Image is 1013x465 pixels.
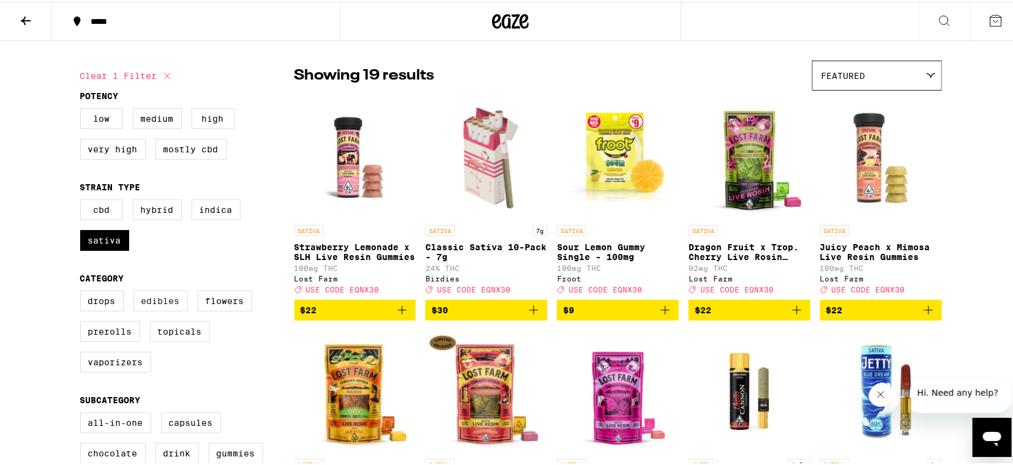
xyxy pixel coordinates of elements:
p: 100mg THC [820,262,942,270]
p: 7g [533,223,547,234]
img: Lost Farm - Strawberry x Pink Jesus Live Resin Chews - 100mg [557,329,679,451]
img: Lost Farm - Juicy Peach x Mimosa Live Resin Gummies [820,95,942,217]
img: Jeeter - Baby Cannon: Green Crack Infused - 1.3g [689,329,810,451]
label: Vaporizers [80,350,151,371]
p: 100mg THC [557,262,679,270]
img: Birdies - Classic Sativa 10-Pack - 7g [425,95,547,217]
label: Low [80,106,123,127]
p: SATIVA [820,223,850,234]
label: Prerolls [80,319,140,340]
iframe: Close message [869,381,899,411]
label: Chocolate [80,441,146,462]
p: Dragon Fruit x Trop. Cherry Live Rosin Chews [689,240,810,260]
p: SATIVA [557,223,586,234]
button: Add to bag [294,298,416,319]
img: Lost Farm - Pink Lemonade x Durban Poison Resin 100mg [425,329,547,451]
div: Birdies [425,273,547,281]
label: Capsules [161,411,221,431]
label: Drink [155,441,199,462]
div: Lost Farm [689,273,810,281]
label: All-In-One [80,411,151,431]
span: USE CODE EQNX30 [832,284,905,292]
img: Lost Farm - Strawberry Lemonade x SLH Live Resin Gummies [294,95,416,217]
span: Featured [821,69,865,79]
button: Add to bag [689,298,810,319]
label: CBD [80,198,123,218]
a: Open page for Sour Lemon Gummy Single - 100mg from Froot [557,95,679,298]
div: Lost Farm [294,273,416,281]
button: Add to bag [820,298,942,319]
span: $9 [563,303,574,313]
legend: Strain Type [80,180,141,190]
legend: Potency [80,89,119,99]
div: Froot [557,273,679,281]
span: USE CODE EQNX30 [306,284,379,292]
p: Juicy Peach x Mimosa Live Resin Gummies [820,240,942,260]
a: Open page for Classic Sativa 10-Pack - 7g from Birdies [425,95,547,298]
label: Flowers [198,289,252,310]
p: SATIVA [425,223,455,234]
p: SATIVA [689,223,718,234]
a: Open page for Dragon Fruit x Trop. Cherry Live Rosin Chews from Lost Farm [689,95,810,298]
iframe: Button to launch messaging window [973,416,1012,455]
label: Very High [80,137,146,158]
p: Showing 19 results [294,64,435,84]
label: Hybrid [133,198,182,218]
span: USE CODE EQNX30 [700,284,774,292]
p: 100mg THC [294,262,416,270]
img: Lost Farm - Dragon Fruit x Trop. Cherry Live Rosin Chews [689,95,810,217]
p: SATIVA [294,223,324,234]
button: Add to bag [425,298,547,319]
label: Edibles [133,289,188,310]
img: Lost Farm - Mango Jack Herer THCv 10:5 Chews [294,329,416,451]
button: Clear 1 filter [80,59,174,89]
p: Sour Lemon Gummy Single - 100mg [557,240,679,260]
label: Gummies [209,441,263,462]
label: Indica [192,198,241,218]
p: 24% THC [425,262,547,270]
legend: Subcategory [80,393,141,403]
img: Jetty Extracts - Blue Dream - 1g [820,329,942,451]
label: High [192,106,234,127]
a: Open page for Juicy Peach x Mimosa Live Resin Gummies from Lost Farm [820,95,942,298]
iframe: Message from company [904,378,1012,411]
label: Sativa [80,228,129,249]
legend: Category [80,272,124,281]
span: $30 [432,303,448,313]
span: $22 [695,303,711,313]
p: Classic Sativa 10-Pack - 7g [425,240,547,260]
span: USE CODE EQNX30 [437,284,510,292]
label: Topicals [150,319,210,340]
span: $22 [826,303,843,313]
label: Drops [80,289,124,310]
p: Strawberry Lemonade x SLH Live Resin Gummies [294,240,416,260]
span: USE CODE EQNX30 [569,284,642,292]
button: Add to bag [557,298,679,319]
p: 92mg THC [689,262,810,270]
img: Froot - Sour Lemon Gummy Single - 100mg [557,95,679,217]
label: Mostly CBD [155,137,226,158]
label: Medium [133,106,182,127]
div: Lost Farm [820,273,942,281]
span: $22 [301,303,317,313]
a: Open page for Strawberry Lemonade x SLH Live Resin Gummies from Lost Farm [294,95,416,298]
